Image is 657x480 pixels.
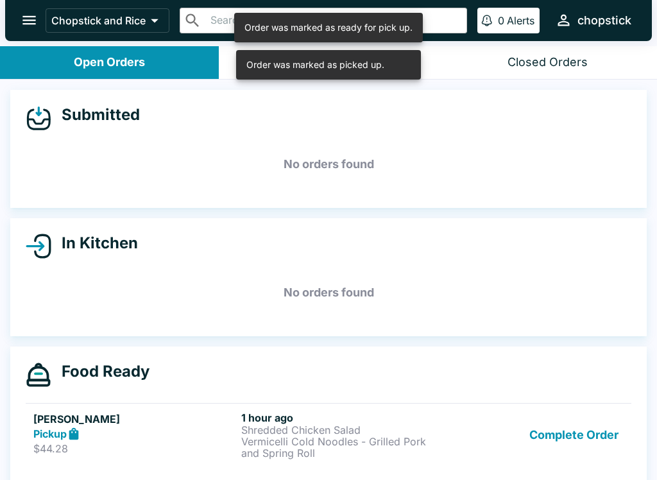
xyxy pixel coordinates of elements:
[241,436,444,459] p: Vermicelli Cold Noodles - Grilled Pork and Spring Roll
[246,54,384,76] div: Order was marked as picked up.
[51,14,146,27] p: Chopstick and Rice
[13,4,46,37] button: open drawer
[241,411,444,424] h6: 1 hour ago
[524,411,624,459] button: Complete Order
[550,6,636,34] button: chopstick
[33,442,236,455] p: $44.28
[26,403,631,467] a: [PERSON_NAME]Pickup$44.281 hour agoShredded Chicken SaladVermicelli Cold Noodles - Grilled Pork a...
[33,427,67,440] strong: Pickup
[244,17,413,39] div: Order was marked as ready for pick up.
[26,270,631,316] h5: No orders found
[26,141,631,187] h5: No orders found
[74,55,145,70] div: Open Orders
[51,362,149,381] h4: Food Ready
[241,424,444,436] p: Shredded Chicken Salad
[33,411,236,427] h5: [PERSON_NAME]
[51,234,138,253] h4: In Kitchen
[577,13,631,28] div: chopstick
[508,55,588,70] div: Closed Orders
[46,8,169,33] button: Chopstick and Rice
[51,105,140,124] h4: Submitted
[207,12,461,30] input: Search orders by name or phone number
[498,14,504,27] p: 0
[507,14,534,27] p: Alerts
